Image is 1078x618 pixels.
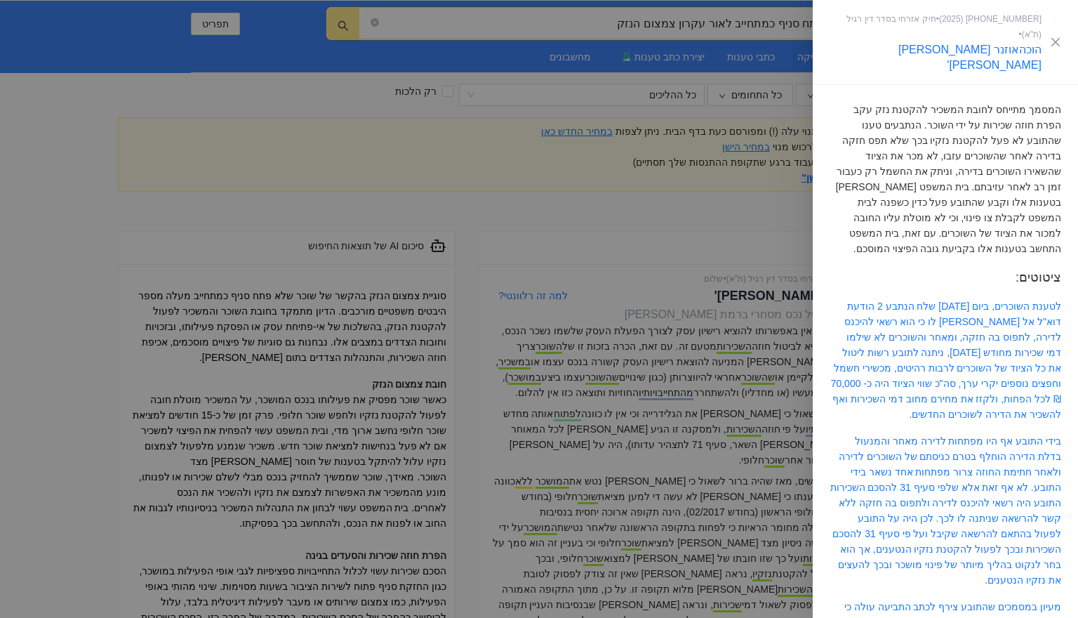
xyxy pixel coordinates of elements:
span: close [1050,37,1061,48]
a: לטענת השוכרים, ביום [DATE] שלח הנתבע 2 הודעת דוא"ל אל [PERSON_NAME] לו כי הוא רשאי להיכנס לדירה, ... [831,301,1061,420]
span: [PHONE_NUMBER] • תיק אזרחי בסדר דין רגיל (ת"א) • [830,11,1042,42]
button: Close [1050,37,1061,48]
span: ( 2025 ) [939,14,964,24]
a: הוכהאוזנר [PERSON_NAME] [PERSON_NAME]' [898,44,1042,71]
div: ציטוטים: [830,268,1061,287]
div: המסמך מתייחס לחובת המשכיר להקטנת נזק עקב הפרת חוזה שכירות על ידי השוכר. הנתבעים טענו שהתובע לא פע... [830,102,1061,256]
a: בידי התובע אף היו מפתחות לדירה מאחר והמנעול בדלת הדירה הוחלף בטרם כניסתם של השוכרים לדירה ולאחר ח... [830,435,1061,586]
